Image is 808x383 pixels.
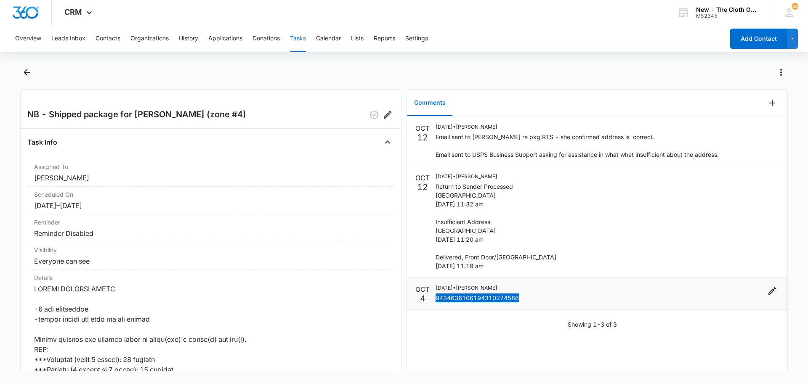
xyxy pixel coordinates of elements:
button: Edit [765,284,779,298]
p: 12 [417,133,428,142]
dt: Scheduled On [34,190,388,199]
dt: Reminder [34,218,388,227]
button: Back [20,66,33,79]
button: Contacts [96,25,120,52]
div: account name [696,6,757,13]
button: Leads Inbox [51,25,85,52]
dt: Details [34,273,388,282]
button: Close [381,135,394,149]
p: OCT [415,284,430,294]
button: Calendar [316,25,341,52]
p: Return to Sender Processed [GEOGRAPHIC_DATA] [DATE] 11:32 am Insufficient Address [GEOGRAPHIC_DAT... [436,182,558,270]
dt: Visibility [34,246,388,254]
div: Scheduled On[DATE]–[DATE] [27,187,394,214]
button: Settings [405,25,428,52]
dd: [DATE] – [DATE] [34,201,388,211]
p: Showing 1-3 of 3 [568,320,617,329]
button: Donations [252,25,280,52]
p: [DATE] • [PERSON_NAME] [436,123,719,131]
h4: Task Info [27,137,57,147]
p: 9434636106194310274586 [436,293,519,302]
p: OCT [415,173,430,183]
p: [DATE] • [PERSON_NAME] [436,284,519,292]
div: Assigned To[PERSON_NAME] [27,159,394,187]
button: Add Comment [765,96,779,110]
p: [DATE] • [PERSON_NAME] [436,173,558,180]
button: Comments [407,90,452,116]
p: Email sent to [PERSON_NAME] re pkg RTS - she confirmed address is correct. Email sent to USPS Bus... [436,132,719,159]
span: CRM [64,8,82,16]
dd: Everyone can see [34,256,388,266]
div: VisibilityEveryone can see [27,242,394,270]
p: 4 [420,294,425,303]
p: 12 [417,183,428,191]
button: Organizations [130,25,169,52]
button: History [179,25,198,52]
span: 33 [792,3,798,10]
button: Overview [15,25,41,52]
button: Lists [351,25,364,52]
dd: Reminder Disabled [34,228,388,238]
div: notifications count [792,3,798,10]
h2: NB - Shipped package for [PERSON_NAME] (zone #4) [27,108,246,122]
button: Add Contact [730,29,787,49]
dt: Assigned To [34,162,388,171]
div: account id [696,13,757,19]
p: OCT [415,123,430,133]
button: Applications [208,25,242,52]
button: Reports [374,25,395,52]
button: Edit [381,108,394,122]
button: Tasks [290,25,306,52]
div: ReminderReminder Disabled [27,214,394,242]
button: Actions [774,66,788,79]
dd: [PERSON_NAME] [34,173,388,183]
